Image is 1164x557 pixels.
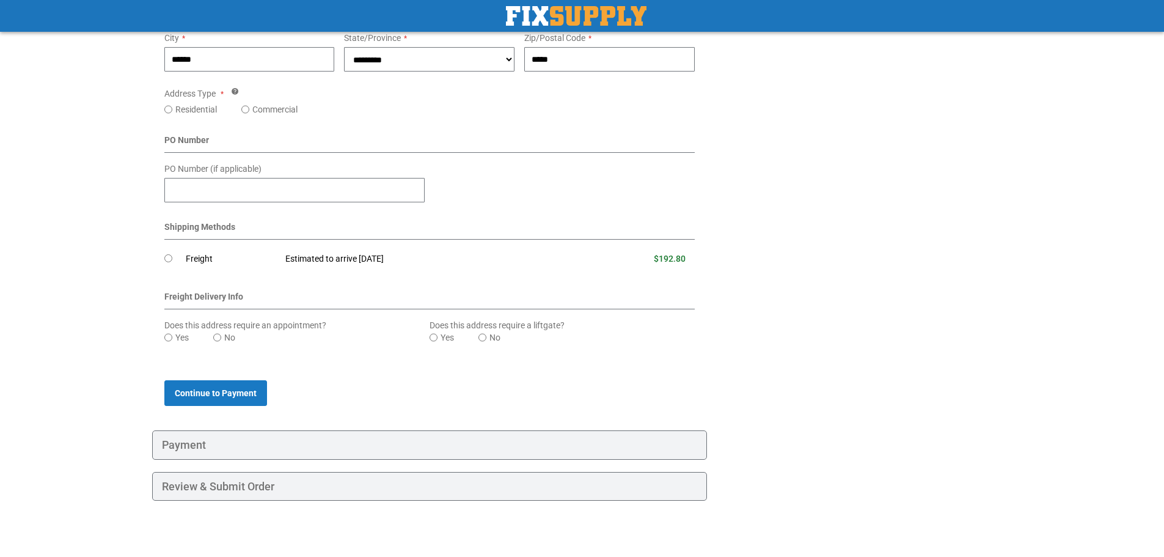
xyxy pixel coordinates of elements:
[276,246,569,273] td: Estimated to arrive [DATE]
[152,430,708,460] div: Payment
[441,331,454,344] label: Yes
[164,134,695,153] div: PO Number
[506,6,646,26] img: Fix Industrial Supply
[175,103,217,116] label: Residential
[654,254,686,264] span: $192.80
[164,89,216,98] span: Address Type
[252,103,298,116] label: Commercial
[430,320,565,330] span: Does this address require a liftgate?
[164,320,326,330] span: Does this address require an appointment?
[175,331,189,344] label: Yes
[164,380,267,406] button: Continue to Payment
[224,331,235,344] label: No
[186,246,276,273] td: Freight
[152,472,708,501] div: Review & Submit Order
[489,331,500,344] label: No
[164,221,695,240] div: Shipping Methods
[344,33,401,43] span: State/Province
[164,164,262,174] span: PO Number (if applicable)
[506,6,646,26] a: store logo
[175,388,257,398] span: Continue to Payment
[524,33,585,43] span: Zip/Postal Code
[164,290,695,309] div: Freight Delivery Info
[164,33,179,43] span: City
